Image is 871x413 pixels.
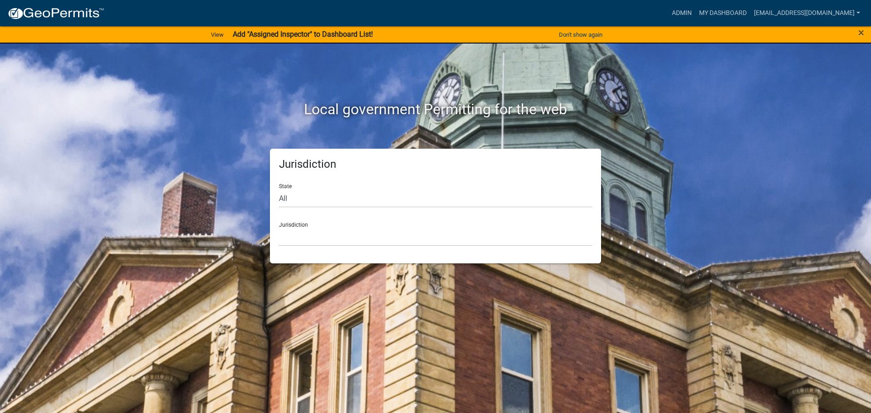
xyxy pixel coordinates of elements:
a: Admin [668,5,695,22]
a: [EMAIL_ADDRESS][DOMAIN_NAME] [750,5,864,22]
strong: Add "Assigned Inspector" to Dashboard List! [233,30,373,39]
span: × [858,26,864,39]
button: Don't show again [555,27,606,42]
h5: Jurisdiction [279,158,592,171]
a: My Dashboard [695,5,750,22]
a: View [207,27,227,42]
button: Close [858,27,864,38]
h2: Local government Permitting for the web [184,101,687,118]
